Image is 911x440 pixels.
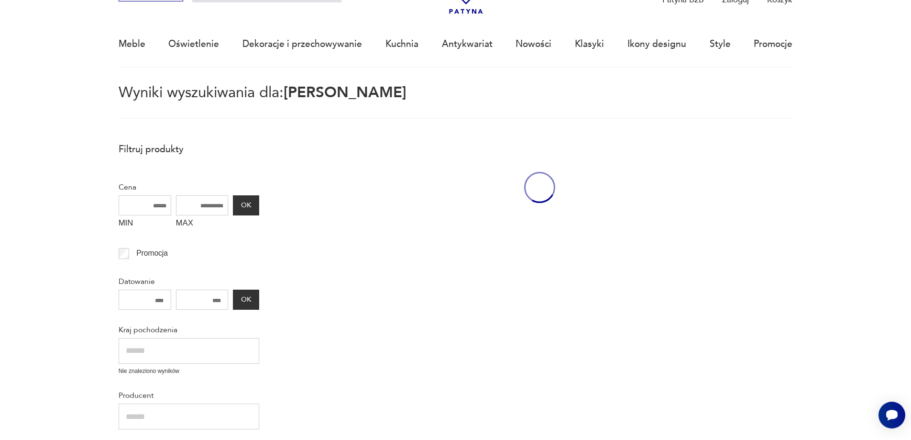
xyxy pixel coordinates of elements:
[878,402,905,429] iframe: Smartsupp widget button
[119,367,259,376] p: Nie znaleziono wyników
[168,22,219,66] a: Oświetlenie
[627,22,686,66] a: Ikony designu
[710,22,731,66] a: Style
[516,22,551,66] a: Nowości
[233,290,259,310] button: OK
[242,22,362,66] a: Dekoracje i przechowywanie
[233,195,259,215] button: OK
[119,275,259,288] p: Datowanie
[385,22,418,66] a: Kuchnia
[119,86,793,119] p: Wyniki wyszukiwania dla:
[284,82,406,102] span: [PERSON_NAME]
[119,389,259,402] p: Producent
[119,22,145,66] a: Meble
[119,181,259,193] p: Cena
[119,324,259,336] p: Kraj pochodzenia
[119,143,259,156] p: Filtruj produkty
[754,22,792,66] a: Promocje
[442,22,493,66] a: Antykwariat
[119,215,171,234] label: MIN
[575,22,604,66] a: Klasyki
[176,215,229,234] label: MAX
[524,137,555,237] div: oval-loading
[136,247,168,259] p: Promocja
